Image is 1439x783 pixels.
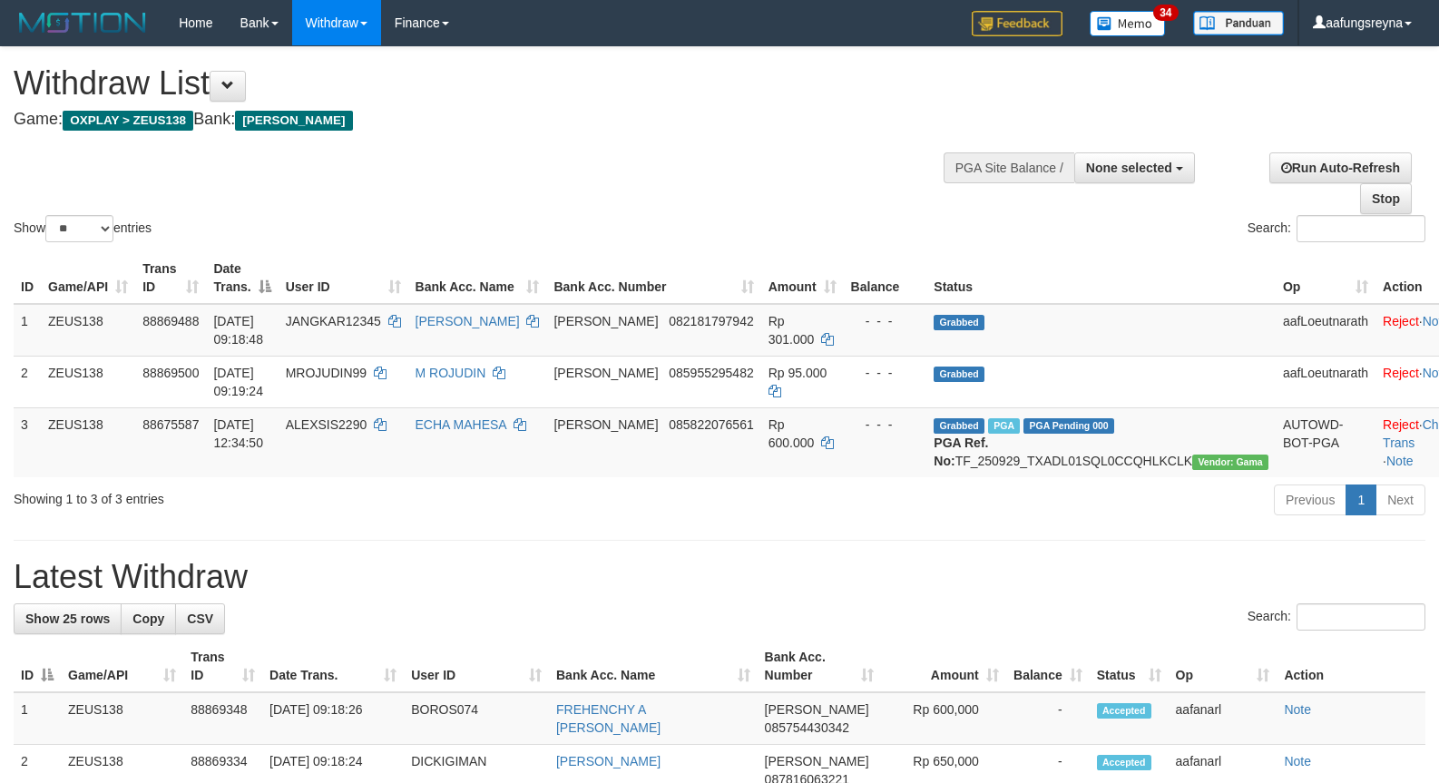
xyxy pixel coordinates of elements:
[765,702,869,717] span: [PERSON_NAME]
[408,252,547,304] th: Bank Acc. Name: activate to sort column ascending
[926,407,1276,477] td: TF_250929_TXADL01SQL0CCQHLKCLK
[972,11,1062,36] img: Feedback.jpg
[1097,703,1151,719] span: Accepted
[132,612,164,626] span: Copy
[14,215,152,242] label: Show entries
[549,641,758,692] th: Bank Acc. Name: activate to sort column ascending
[135,252,206,304] th: Trans ID: activate to sort column ascending
[1276,252,1375,304] th: Op: activate to sort column ascending
[213,417,263,450] span: [DATE] 12:34:50
[41,252,135,304] th: Game/API: activate to sort column ascending
[761,252,844,304] th: Amount: activate to sort column ascending
[61,641,183,692] th: Game/API: activate to sort column ascending
[851,416,920,434] div: - - -
[1277,641,1425,692] th: Action
[183,641,262,692] th: Trans ID: activate to sort column ascending
[1169,692,1277,745] td: aafanarl
[213,314,263,347] span: [DATE] 09:18:48
[14,407,41,477] td: 3
[1386,454,1414,468] a: Note
[14,356,41,407] td: 2
[1192,455,1268,470] span: Vendor URL: https://trx31.1velocity.biz
[14,111,941,129] h4: Game: Bank:
[556,702,661,735] a: FREHENCHY A [PERSON_NAME]
[1153,5,1178,21] span: 34
[553,314,658,328] span: [PERSON_NAME]
[1383,314,1419,328] a: Reject
[14,65,941,102] h1: Withdraw List
[1006,692,1090,745] td: -
[1360,183,1412,214] a: Stop
[1383,417,1419,432] a: Reject
[765,754,869,768] span: [PERSON_NAME]
[926,252,1276,304] th: Status
[844,252,927,304] th: Balance
[404,641,549,692] th: User ID: activate to sort column ascending
[669,366,753,380] span: Copy 085955295482 to clipboard
[768,417,815,450] span: Rp 600.000
[1086,161,1172,175] span: None selected
[1297,603,1425,631] input: Search:
[553,417,658,432] span: [PERSON_NAME]
[41,407,135,477] td: ZEUS138
[25,612,110,626] span: Show 25 rows
[1346,484,1376,515] a: 1
[41,304,135,357] td: ZEUS138
[934,315,984,330] span: Grabbed
[416,417,506,432] a: ECHA MAHESA
[881,692,1005,745] td: Rp 600,000
[1074,152,1195,183] button: None selected
[1383,366,1419,380] a: Reject
[262,692,404,745] td: [DATE] 09:18:26
[1248,603,1425,631] label: Search:
[934,436,988,468] b: PGA Ref. No:
[416,314,520,328] a: [PERSON_NAME]
[1276,356,1375,407] td: aafLoeutnarath
[1090,641,1169,692] th: Status: activate to sort column ascending
[1284,702,1311,717] a: Note
[768,314,815,347] span: Rp 301.000
[404,692,549,745] td: BOROS074
[14,304,41,357] td: 1
[142,366,199,380] span: 88869500
[286,366,367,380] span: MROJUDIN99
[1269,152,1412,183] a: Run Auto-Refresh
[934,367,984,382] span: Grabbed
[768,366,827,380] span: Rp 95.000
[669,314,753,328] span: Copy 082181797942 to clipboard
[14,692,61,745] td: 1
[142,314,199,328] span: 88869488
[1276,407,1375,477] td: AUTOWD-BOT-PGA
[1023,418,1114,434] span: PGA Pending
[175,603,225,634] a: CSV
[944,152,1074,183] div: PGA Site Balance /
[881,641,1005,692] th: Amount: activate to sort column ascending
[1248,215,1425,242] label: Search:
[758,641,882,692] th: Bank Acc. Number: activate to sort column ascending
[206,252,278,304] th: Date Trans.: activate to sort column descending
[45,215,113,242] select: Showentries
[1284,754,1311,768] a: Note
[988,418,1020,434] span: Marked by aafpengsreynich
[286,417,367,432] span: ALEXSIS2290
[14,483,586,508] div: Showing 1 to 3 of 3 entries
[934,418,984,434] span: Grabbed
[14,252,41,304] th: ID
[851,364,920,382] div: - - -
[1297,215,1425,242] input: Search:
[183,692,262,745] td: 88869348
[1375,484,1425,515] a: Next
[1193,11,1284,35] img: panduan.png
[669,417,753,432] span: Copy 085822076561 to clipboard
[1276,304,1375,357] td: aafLoeutnarath
[41,356,135,407] td: ZEUS138
[416,366,486,380] a: M ROJUDIN
[556,754,661,768] a: [PERSON_NAME]
[213,366,263,398] span: [DATE] 09:19:24
[1006,641,1090,692] th: Balance: activate to sort column ascending
[286,314,381,328] span: JANGKAR12345
[1090,11,1166,36] img: Button%20Memo.svg
[553,366,658,380] span: [PERSON_NAME]
[279,252,408,304] th: User ID: activate to sort column ascending
[14,641,61,692] th: ID: activate to sort column descending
